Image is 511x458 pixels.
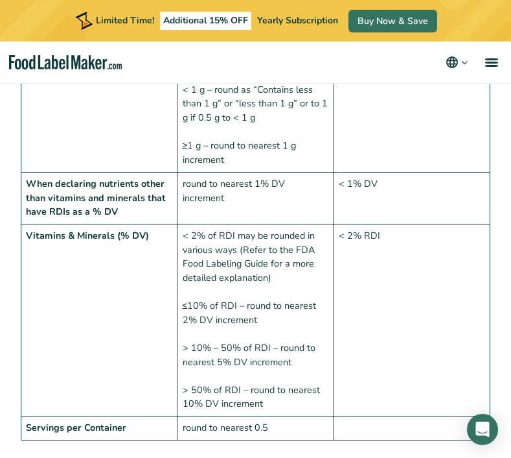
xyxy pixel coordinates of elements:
[26,177,166,218] strong: When declaring nutrients other than vitamins and minerals that have RDIs as a % DV
[160,12,251,30] span: Additional 15% OFF
[9,55,122,70] a: Food Label Maker homepage
[26,421,126,434] strong: Servings per Container
[444,54,470,70] button: Change language
[334,50,490,172] td: < 1 g
[177,172,334,224] td: round to nearest 1% DV increment
[470,42,511,83] a: menu
[177,416,334,440] td: round to nearest 0.5
[96,14,154,27] span: Limited Time!
[177,224,334,416] td: < 2% of RDI may be rounded in various ways (Refer to the FDA Food Labeling Guide for a more detai...
[177,50,334,172] td: < 0.5 g – round as 0 < 1 g – round as “Contains less than 1 g” or “less than 1 g” or to 1 g if 0....
[348,10,437,32] a: Buy Now & Save
[26,229,149,242] strong: Vitamins & Minerals (% DV)
[257,14,338,27] span: Yearly Subscription
[334,224,490,416] td: < 2% RDI
[334,172,490,224] td: < 1% DV
[467,414,498,445] div: Open Intercom Messenger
